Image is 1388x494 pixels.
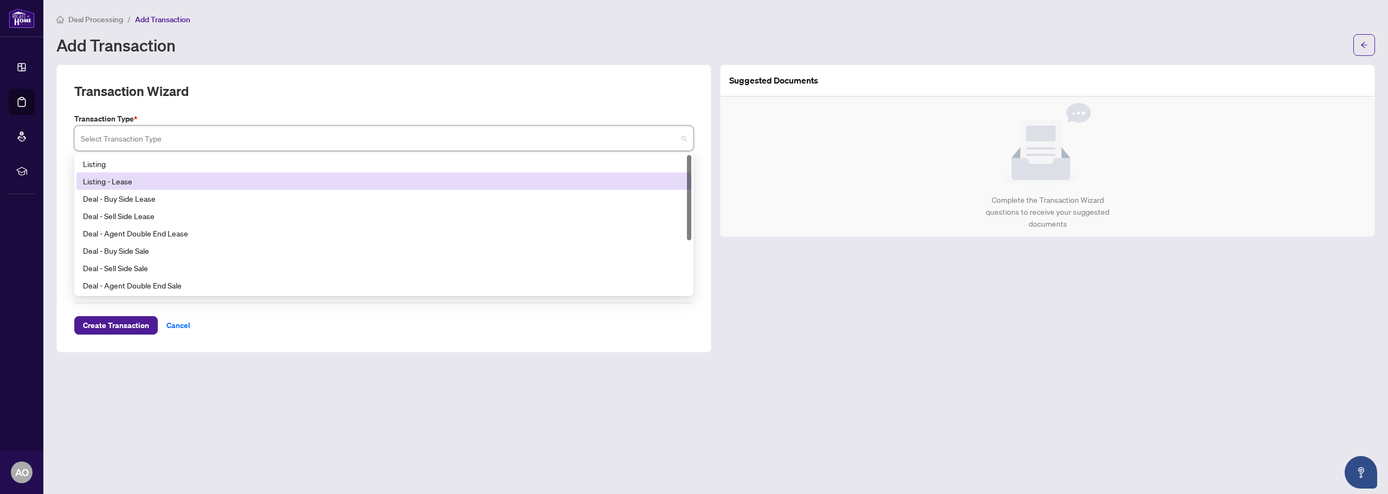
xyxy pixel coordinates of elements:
div: Deal - Buy Side Sale [76,242,691,259]
span: Create Transaction [83,317,149,334]
div: Listing - Lease [76,172,691,190]
div: Deal - Buy Side Lease [76,190,691,207]
div: Deal - Agent Double End Lease [83,227,685,239]
span: arrow-left [1360,41,1368,49]
div: Listing - Lease [83,175,685,187]
img: logo [9,8,35,28]
span: Add Transaction [135,15,190,24]
div: Deal - Sell Side Lease [83,210,685,222]
h2: Transaction Wizard [74,82,189,100]
div: Deal - Agent Double End Sale [76,277,691,294]
label: Transaction Type [74,113,693,125]
div: Deal - Sell Side Lease [76,207,691,224]
div: Listing [83,158,685,170]
span: Cancel [166,317,190,334]
div: Deal - Buy Side Lease [83,193,685,204]
div: Listing [76,155,691,172]
div: Deal - Sell Side Sale [83,262,685,274]
div: Deal - Buy Side Sale [83,245,685,256]
img: Null State Icon [1004,103,1091,185]
article: Suggested Documents [729,74,818,87]
li: / [127,13,131,25]
div: Deal - Sell Side Sale [76,259,691,277]
div: Deal - Agent Double End Sale [83,279,685,291]
div: Deal - Agent Double End Lease [76,224,691,242]
span: Deal Processing [68,15,123,24]
span: home [56,16,64,23]
div: Complete the Transaction Wizard questions to receive your suggested documents [974,194,1121,230]
button: Open asap [1345,456,1377,489]
h1: Add Transaction [56,36,176,54]
button: Cancel [158,316,199,335]
button: Create Transaction [74,316,158,335]
span: AO [15,465,29,480]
